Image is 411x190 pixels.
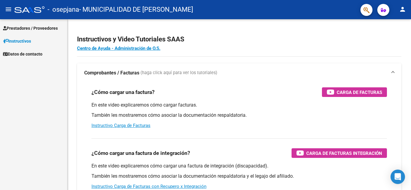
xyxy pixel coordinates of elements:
[322,87,387,97] button: Carga de Facturas
[5,6,12,13] mat-icon: menu
[91,112,387,119] p: También les mostraremos cómo asociar la documentación respaldatoria.
[141,70,217,76] span: (haga click aquí para ver los tutoriales)
[77,46,160,51] a: Centro de Ayuda - Administración de O.S.
[77,34,401,45] h2: Instructivos y Video Tutoriales SAAS
[391,170,405,184] div: Open Intercom Messenger
[48,3,79,16] span: - osepjana
[399,6,406,13] mat-icon: person
[91,173,387,179] p: También les mostraremos cómo asociar la documentación respaldatoria y el legajo del afiliado.
[91,149,190,157] h3: ¿Cómo cargar una factura de integración?
[79,3,193,16] span: - MUNICIPALIDAD DE [PERSON_NAME]
[292,148,387,158] button: Carga de Facturas Integración
[3,25,58,32] span: Prestadores / Proveedores
[337,89,382,96] span: Carga de Facturas
[91,123,150,128] a: Instructivo Carga de Facturas
[3,38,31,44] span: Instructivos
[91,88,155,96] h3: ¿Cómo cargar una factura?
[77,63,401,83] mat-expansion-panel-header: Comprobantes / Facturas (haga click aquí para ver los tutoriales)
[91,163,387,169] p: En este video explicaremos cómo cargar una factura de integración (discapacidad).
[91,102,387,108] p: En este video explicaremos cómo cargar facturas.
[3,51,42,57] span: Datos de contacto
[306,149,382,157] span: Carga de Facturas Integración
[91,184,206,189] a: Instructivo Carga de Facturas con Recupero x Integración
[84,70,139,76] strong: Comprobantes / Facturas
